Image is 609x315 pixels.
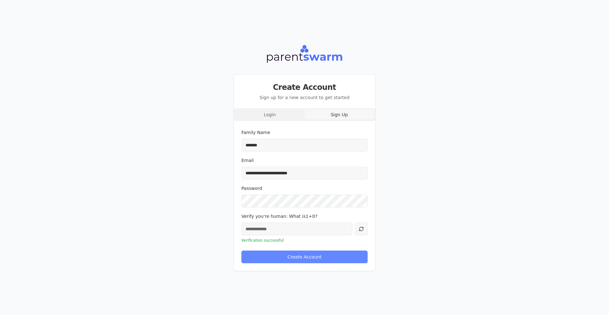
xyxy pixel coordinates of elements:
label: Family Name [241,130,270,135]
label: Email [241,158,254,163]
p: Verification successful [241,238,368,243]
p: Sign up for a new account to get started [241,94,368,101]
label: Password [241,186,262,191]
button: Generate new verification [355,223,368,235]
img: Parentswarm [266,44,343,64]
button: Sign Up [304,110,374,120]
button: Create Account [241,251,368,263]
label: Verify you're human: What is 1 + 0 ? [241,214,318,219]
button: Login [235,110,304,120]
h3: Create Account [241,82,368,92]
